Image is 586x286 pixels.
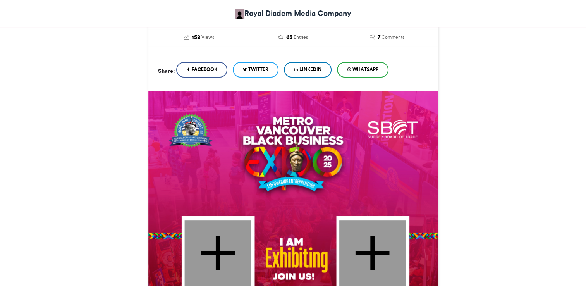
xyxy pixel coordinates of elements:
[252,33,334,42] a: 65 Entries
[158,33,241,42] a: 158 Views
[299,66,321,73] span: LinkedIn
[176,62,227,78] a: Facebook
[293,34,308,41] span: Entries
[201,34,214,41] span: Views
[233,62,278,78] a: Twitter
[286,33,292,42] span: 65
[378,33,380,42] span: 7
[346,33,428,42] a: 7 Comments
[192,66,217,73] span: Facebook
[248,66,268,73] span: Twitter
[352,66,378,73] span: WhatsApp
[337,62,388,78] a: WhatsApp
[235,8,351,19] a: Royal Diadem Media Company
[382,34,404,41] span: Comments
[192,33,200,42] span: 158
[158,66,175,76] h5: Share:
[235,9,244,19] img: Sunday Adebakin
[284,62,332,78] a: LinkedIn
